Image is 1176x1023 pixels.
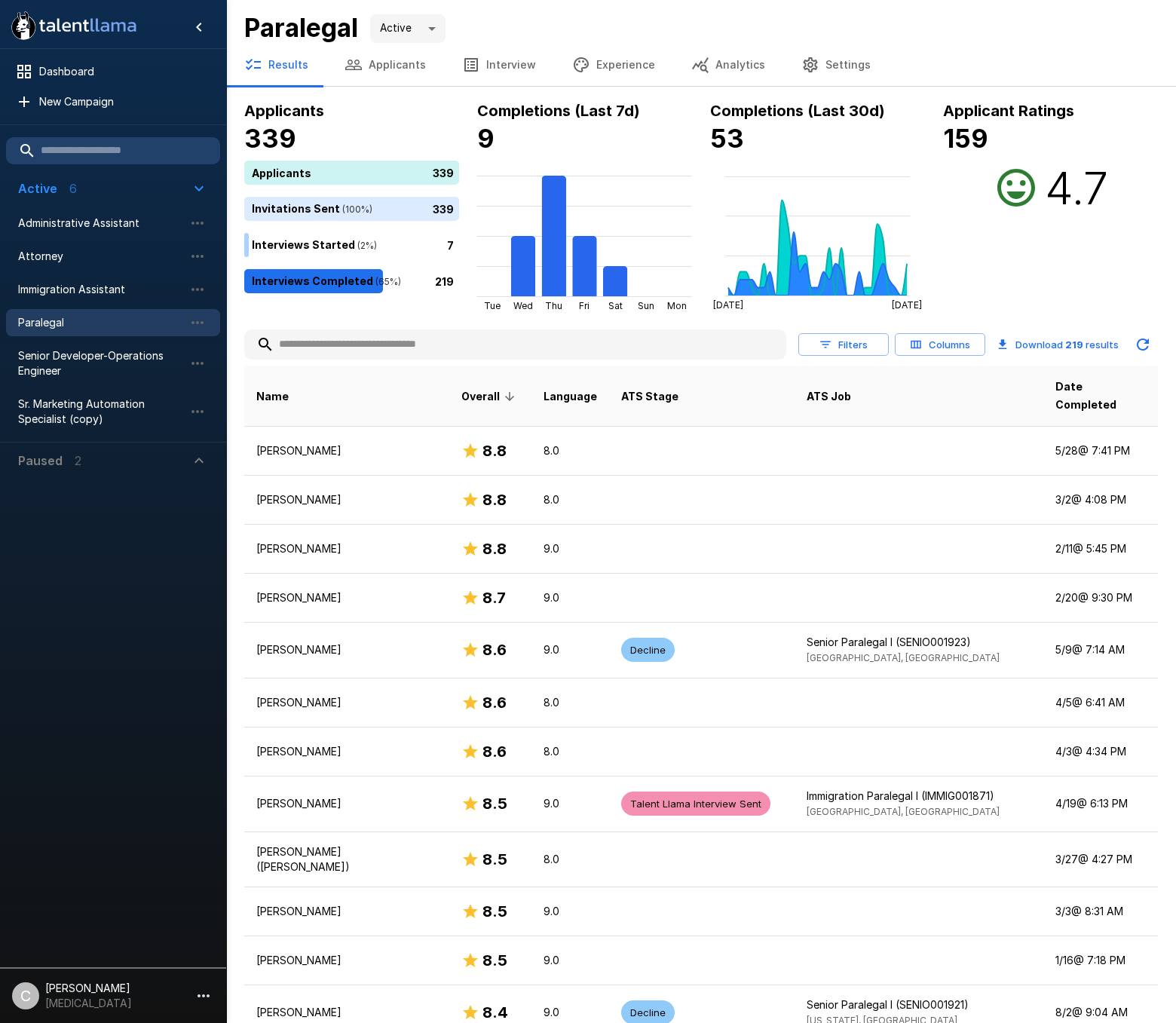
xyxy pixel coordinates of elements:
h6: 8.5 [482,792,507,816]
p: [PERSON_NAME] [256,541,437,556]
p: 9.0 [544,904,597,919]
button: Columns [895,333,985,357]
span: [GEOGRAPHIC_DATA], [GEOGRAPHIC_DATA] [807,652,1000,663]
span: [GEOGRAPHIC_DATA], [GEOGRAPHIC_DATA] [807,806,1000,817]
b: 219 [1065,338,1083,351]
td: 5/9 @ 7:14 AM [1043,622,1158,678]
button: Download 219 results [991,329,1125,360]
p: [PERSON_NAME] [256,590,437,605]
button: Updated Today - 12:43 PM [1128,329,1158,360]
td: 3/3 @ 8:31 AM [1043,887,1158,936]
p: [PERSON_NAME] [256,695,437,710]
button: Results [226,44,326,86]
p: 339 [433,201,454,216]
td: 5/28 @ 7:41 PM [1043,426,1158,475]
p: 8.0 [544,852,597,867]
h6: 8.5 [482,847,507,871]
p: [PERSON_NAME] ([PERSON_NAME]) [256,844,437,874]
p: 219 [435,273,454,289]
p: Senior Paralegal I (SENIO001921) [807,997,1031,1012]
td: 4/3 @ 4:34 PM [1043,727,1158,776]
h6: 8.8 [482,488,507,512]
p: 8.0 [544,695,597,710]
tspan: Mon [667,300,687,311]
td: 4/5 @ 6:41 AM [1043,678,1158,727]
b: 159 [943,123,988,154]
p: 8.0 [544,443,597,458]
td: 1/16 @ 7:18 PM [1043,936,1158,985]
b: Completions (Last 30d) [710,102,885,120]
tspan: [DATE] [892,299,922,311]
h6: 8.5 [482,948,507,972]
p: 8.0 [544,744,597,759]
td: 3/27 @ 4:27 PM [1043,832,1158,887]
b: Completions (Last 7d) [477,102,640,120]
button: Interview [444,44,554,86]
button: Experience [554,44,673,86]
h6: 8.8 [482,439,507,463]
span: Date Completed [1055,378,1146,414]
h2: 4.7 [1045,161,1108,215]
p: [PERSON_NAME] [256,744,437,759]
span: ATS Job [807,387,851,406]
span: Overall [461,387,519,406]
p: 9.0 [544,953,597,968]
button: Filters [798,333,889,357]
b: 339 [244,123,296,154]
h6: 8.6 [482,740,507,764]
p: [PERSON_NAME] [256,443,437,458]
h6: 8.7 [482,586,506,610]
tspan: Sun [638,300,654,311]
button: Analytics [673,44,783,86]
tspan: Sat [608,300,623,311]
p: 9.0 [544,642,597,657]
p: Senior Paralegal I (SENIO001923) [807,635,1031,650]
td: 2/11 @ 5:45 PM [1043,524,1158,573]
span: Decline [621,643,675,657]
span: Decline [621,1006,675,1020]
b: Applicant Ratings [943,102,1074,120]
p: 9.0 [544,590,597,605]
button: Applicants [326,44,444,86]
p: Immigration Paralegal I (IMMIG001871) [807,789,1031,804]
p: 9.0 [544,541,597,556]
tspan: Thu [545,300,562,311]
b: 53 [710,123,744,154]
tspan: Fri [580,300,590,311]
b: 9 [477,123,495,154]
p: 9.0 [544,1005,597,1020]
tspan: [DATE] [713,299,743,311]
h6: 8.8 [482,537,507,561]
p: [PERSON_NAME] [256,904,437,919]
p: [PERSON_NAME] [256,642,437,657]
p: [PERSON_NAME] [256,1005,437,1020]
td: 2/20 @ 9:30 PM [1043,573,1158,622]
tspan: Tue [484,300,501,311]
td: 3/2 @ 4:08 PM [1043,475,1158,524]
span: ATS Stage [621,387,678,406]
tspan: Wed [513,300,533,311]
h6: 8.5 [482,899,507,923]
span: Name [256,387,289,406]
button: Settings [783,44,889,86]
p: 7 [447,237,454,253]
span: Language [544,387,597,406]
h6: 8.6 [482,638,507,662]
p: 9.0 [544,796,597,811]
span: Talent Llama Interview Sent [621,797,770,811]
b: Applicants [244,102,324,120]
p: [PERSON_NAME] [256,492,437,507]
td: 4/19 @ 6:13 PM [1043,776,1158,832]
div: Active [370,14,446,43]
h6: 8.6 [482,691,507,715]
p: [PERSON_NAME] [256,796,437,811]
p: 339 [433,164,454,180]
p: 8.0 [544,492,597,507]
p: [PERSON_NAME] [256,953,437,968]
b: Paralegal [244,12,358,43]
